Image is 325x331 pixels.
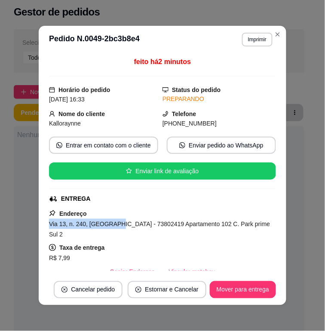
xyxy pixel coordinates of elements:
[58,86,110,93] strong: Horário do pedido
[242,33,273,46] button: Imprimir
[54,281,123,298] button: close-circleCancelar pedido
[59,210,87,217] strong: Endereço
[134,58,191,65] span: feito há 2 minutos
[162,120,217,127] span: [PHONE_NUMBER]
[58,110,105,117] strong: Nome do cliente
[49,33,140,46] h3: Pedido N. 0049-2bc3b8e4
[56,142,62,148] span: whats-app
[167,137,276,154] button: whats-appEnviar pedido ao WhatsApp
[49,96,85,103] span: [DATE] 16:33
[172,110,196,117] strong: Telefone
[49,120,81,127] span: Kalloraynne
[49,162,276,180] button: starEnviar link de avaliação
[49,210,56,217] span: pushpin
[49,255,70,262] span: R$ 7,99
[61,287,67,293] span: close-circle
[271,28,285,41] button: Close
[49,111,55,117] span: user
[49,87,55,93] span: calendar
[49,137,158,154] button: whats-appEntrar em contato com o cliente
[59,245,105,251] strong: Taxa de entrega
[162,87,169,93] span: desktop
[61,194,90,203] div: ENTREGA
[162,111,169,117] span: phone
[179,142,185,148] span: whats-app
[49,221,270,238] span: Via 13, n. 240, [GEOGRAPHIC_DATA] - 73802419 Apartamento 102 C. Park prime Sul 2
[128,281,206,298] button: close-circleEstornar e Cancelar
[210,281,276,298] button: Mover para entrega
[135,287,141,293] span: close-circle
[162,264,222,281] button: Vincular motoboy
[126,168,132,174] span: star
[49,244,56,251] span: dollar
[162,95,276,104] div: PREPARANDO
[172,86,221,93] strong: Status do pedido
[103,264,162,281] button: Copiar Endereço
